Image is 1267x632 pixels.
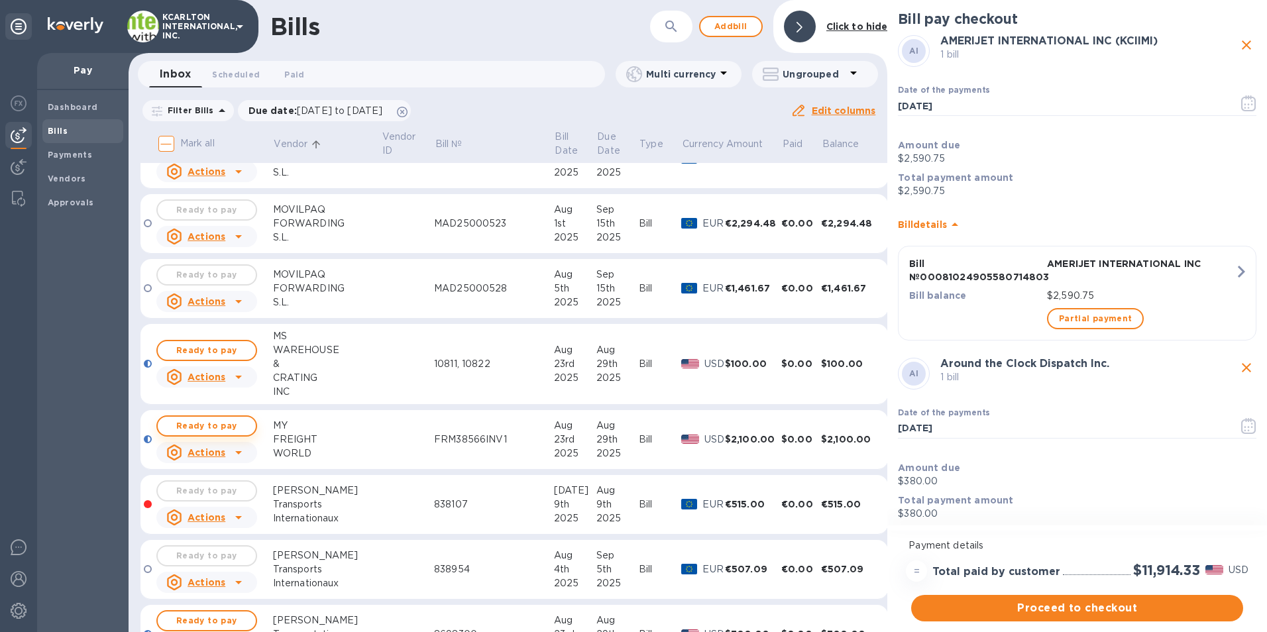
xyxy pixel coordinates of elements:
[909,46,918,56] b: AI
[596,371,639,385] div: 2025
[212,68,260,81] span: Scheduled
[435,137,480,151] span: Bill №
[596,166,639,180] div: 2025
[596,549,639,562] div: Sep
[273,498,381,511] div: Transports
[596,343,639,357] div: Aug
[48,174,86,184] b: Vendors
[11,95,27,111] img: Foreign exchange
[554,203,596,217] div: Aug
[596,484,639,498] div: Aug
[273,419,381,433] div: MY
[639,498,682,511] div: Bill
[554,419,596,433] div: Aug
[898,246,1256,341] button: Bill №00081024905580714803AMERIJET INTERNATIONAL INCBill balance$2,590.75Partial payment
[270,13,319,40] h1: Bills
[725,217,781,230] div: €2,294.48
[711,19,751,34] span: Add bill
[554,343,596,357] div: Aug
[273,166,381,180] div: S.L.
[597,130,637,158] span: Due Date
[898,140,960,150] b: Amount due
[821,562,877,576] div: €507.09
[48,64,118,77] p: Pay
[554,484,596,498] div: [DATE]
[781,217,821,230] div: €0.00
[273,282,381,295] div: FORWARDING
[382,130,416,158] p: Vendor ID
[940,48,1237,62] p: 1 bill
[554,447,596,460] div: 2025
[726,137,763,151] p: Amount
[822,137,877,151] span: Balance
[554,498,596,511] div: 9th
[702,217,724,231] p: EUR
[162,105,214,116] p: Filter Bills
[781,562,821,576] div: €0.00
[434,562,554,576] div: 838954
[188,447,225,458] u: Actions
[596,231,639,244] div: 2025
[726,137,781,151] span: Amount
[596,419,639,433] div: Aug
[555,130,595,158] span: Bill Date
[554,371,596,385] div: 2025
[639,217,682,231] div: Bill
[555,130,578,158] p: Bill Date
[434,433,554,447] div: FRM38566INV1
[898,409,989,417] label: Date of the payments
[596,562,639,576] div: 5th
[898,184,1256,198] p: $2,590.75
[273,268,381,282] div: MOVILPAQ
[898,462,960,473] b: Amount due
[160,65,191,83] span: Inbox
[909,257,1042,284] p: Bill № 00081024905580714803
[898,507,1256,521] p: $380.00
[188,296,225,307] u: Actions
[781,282,821,295] div: €0.00
[48,17,103,33] img: Logo
[188,512,225,523] u: Actions
[48,126,68,136] b: Bills
[1205,565,1223,574] img: USD
[48,102,98,112] b: Dashboard
[639,433,682,447] div: Bill
[783,137,803,151] p: Paid
[435,137,463,151] p: Bill №
[725,282,781,295] div: €1,461.67
[596,447,639,460] div: 2025
[812,105,876,116] u: Edit columns
[162,13,229,40] p: KCARLTON INTERNATIONAL, INC.
[238,100,412,121] div: Due date:[DATE] to [DATE]
[434,498,554,511] div: 838107
[821,217,877,230] div: €2,294.48
[596,511,639,525] div: 2025
[554,511,596,525] div: 2025
[156,340,257,361] button: Ready to pay
[898,87,989,95] label: Date of the payments
[639,282,682,295] div: Bill
[284,68,304,81] span: Paid
[683,137,724,151] p: Currency
[5,13,32,40] div: Unpin categories
[1133,562,1200,578] h2: $11,914.33
[554,282,596,295] div: 5th
[702,282,724,295] p: EUR
[681,359,699,368] img: USD
[273,576,381,590] div: Internationaux
[909,368,918,378] b: AI
[273,447,381,460] div: WORLD
[940,34,1158,47] b: AMERIJET INTERNATIONAL INC (KCIIMI)
[781,433,821,446] div: $0.00
[596,217,639,231] div: 15th
[821,282,877,295] div: €1,461.67
[554,562,596,576] div: 4th
[699,16,763,37] button: Addbill
[273,295,381,309] div: S.L.
[273,329,381,343] div: MS
[681,435,699,444] img: USD
[821,498,877,511] div: €515.00
[1047,289,1235,303] p: $2,590.75
[783,137,820,151] span: Paid
[596,295,639,309] div: 2025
